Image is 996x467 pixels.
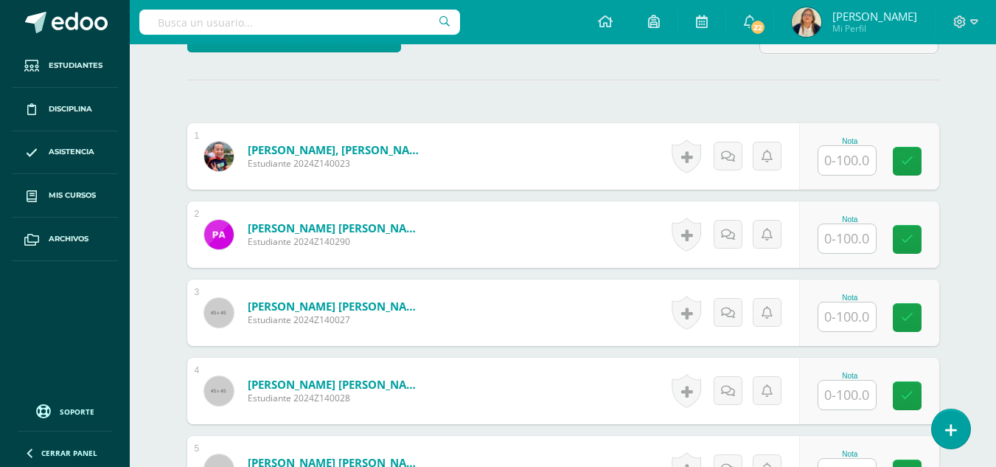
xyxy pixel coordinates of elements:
[41,448,97,458] span: Cerrar panel
[49,190,96,201] span: Mis cursos
[60,407,94,417] span: Soporte
[818,137,882,145] div: Nota
[12,218,118,261] a: Archivos
[204,142,234,171] img: 3e006ecc6661ac28437bf49753170d16.png
[204,376,234,406] img: 45x45
[818,146,876,175] input: 0-100.0
[818,224,876,253] input: 0-100.0
[49,60,102,72] span: Estudiantes
[12,131,118,175] a: Asistencia
[248,299,425,314] a: [PERSON_NAME] [PERSON_NAME]
[12,44,118,88] a: Estudiantes
[248,235,425,248] span: Estudiante 2024Z140290
[248,377,425,392] a: [PERSON_NAME] [PERSON_NAME]
[818,302,876,331] input: 0-100.0
[204,298,234,328] img: 45x45
[12,88,118,131] a: Disciplina
[832,22,917,35] span: Mi Perfil
[792,7,821,37] img: 369bc20994ee688d2ad73d2cda5f6b75.png
[818,450,882,458] div: Nota
[248,142,425,157] a: [PERSON_NAME], [PERSON_NAME]
[49,103,92,115] span: Disciplina
[818,294,882,302] div: Nota
[750,19,766,35] span: 22
[49,233,88,245] span: Archivos
[818,372,882,380] div: Nota
[49,146,94,158] span: Asistencia
[12,174,118,218] a: Mis cursos
[139,10,460,35] input: Busca un usuario...
[248,221,425,235] a: [PERSON_NAME] [PERSON_NAME]
[18,401,112,421] a: Soporte
[204,220,234,249] img: 4a6f2a2a67bbbb7a0c3c1fa5ffa08786.png
[818,215,882,224] div: Nota
[248,314,425,326] span: Estudiante 2024Z140027
[248,157,425,170] span: Estudiante 2024Z140023
[248,392,425,404] span: Estudiante 2024Z140028
[818,381,876,409] input: 0-100.0
[832,9,917,24] span: [PERSON_NAME]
